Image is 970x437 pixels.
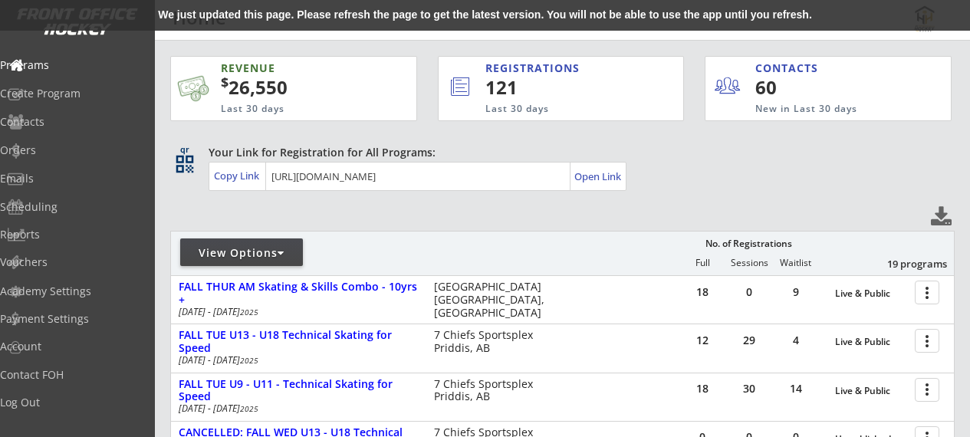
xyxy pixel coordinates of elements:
[221,103,351,116] div: Last 30 days
[773,335,819,346] div: 4
[755,74,850,100] div: 60
[835,386,907,396] div: Live & Public
[755,61,825,76] div: CONTACTS
[727,258,773,268] div: Sessions
[240,403,258,414] em: 2025
[680,258,726,268] div: Full
[679,287,725,297] div: 18
[221,73,229,91] sup: $
[240,307,258,317] em: 2025
[574,166,623,187] a: Open Link
[240,355,258,366] em: 2025
[434,281,554,319] div: [GEOGRAPHIC_DATA] [GEOGRAPHIC_DATA], [GEOGRAPHIC_DATA]
[179,356,413,365] div: [DATE] - [DATE]
[173,153,196,176] button: qr_code
[726,383,772,394] div: 30
[773,383,819,394] div: 14
[915,329,939,353] button: more_vert
[679,335,725,346] div: 12
[679,383,725,394] div: 18
[835,337,907,347] div: Live & Public
[209,145,907,160] div: Your Link for Registration for All Programs:
[726,335,772,346] div: 29
[175,145,193,155] div: qr
[915,281,939,304] button: more_vert
[434,329,554,355] div: 7 Chiefs Sportsplex Priddis, AB
[221,61,351,76] div: REVENUE
[574,170,623,183] div: Open Link
[755,103,880,116] div: New in Last 30 days
[915,378,939,402] button: more_vert
[434,378,554,404] div: 7 Chiefs Sportsplex Priddis, AB
[179,404,413,413] div: [DATE] - [DATE]
[773,287,819,297] div: 9
[179,378,418,404] div: FALL TUE U9 - U11 - Technical Skating for Speed
[179,329,418,355] div: FALL TUE U13 - U18 Technical Skating for Speed
[221,74,368,100] div: 26,550
[180,245,303,261] div: View Options
[485,103,621,116] div: Last 30 days
[179,281,418,307] div: FALL THUR AM Skating & Skills Combo - 10yrs +
[835,288,907,299] div: Live & Public
[179,307,413,317] div: [DATE] - [DATE]
[702,238,797,249] div: No. of Registrations
[773,258,819,268] div: Waitlist
[214,169,262,182] div: Copy Link
[867,257,947,271] div: 19 programs
[485,74,633,100] div: 121
[726,287,772,297] div: 0
[485,61,620,76] div: REGISTRATIONS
